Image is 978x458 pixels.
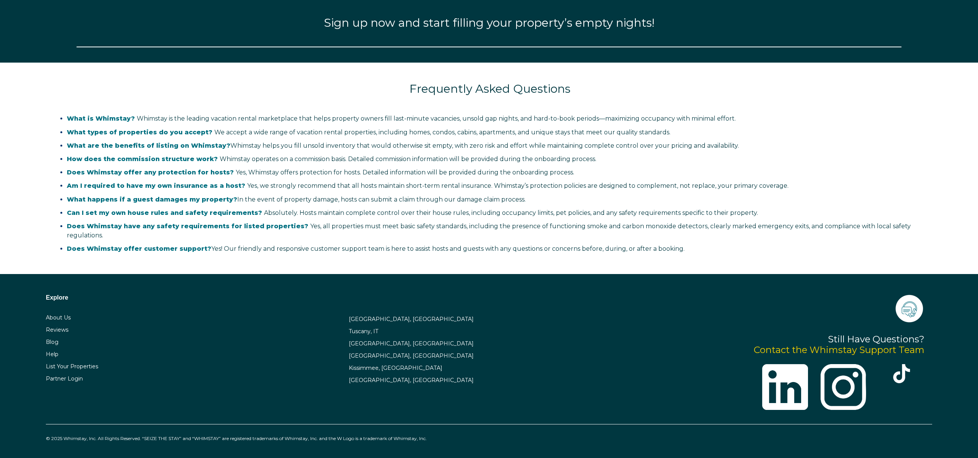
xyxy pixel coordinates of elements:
[349,364,442,371] a: Kissimmee, [GEOGRAPHIC_DATA]
[67,182,245,189] span: Am I required to have my own insurance as a host?
[821,364,866,410] img: instagram
[349,328,378,335] a: Tuscany, IT
[67,129,670,136] span: We accept a wide range of vacation rental properties, including homes, condos, cabins, apartments...
[67,129,212,136] span: What types of properties do you accept?
[349,340,474,347] a: [GEOGRAPHIC_DATA], [GEOGRAPHIC_DATA]
[67,182,789,189] span: Yes, we strongly recommend that all hosts maintain short-term rental insurance. Whimstay’s protec...
[46,339,58,345] a: Blog
[828,334,925,345] span: Still Have Questions?
[46,375,83,382] a: Partner Login
[349,377,474,384] a: [GEOGRAPHIC_DATA], [GEOGRAPHIC_DATA]
[67,223,911,239] span: Yes, all properties must meet basic safety standards, including the presence of functioning smoke...
[67,155,218,163] span: How does the commission structure work?
[67,155,596,163] span: Whimstay operates on a commission basis. Detailed commission information will be provided during ...
[67,115,736,122] span: Whimstay is the leading vacation rental marketplace that helps property owners fill last-minute v...
[67,209,758,216] span: Absolutely. Hosts maintain complete control over their house rules, including occupancy limits, p...
[46,351,58,358] a: Help
[410,82,570,96] span: Frequently Asked Questions
[894,293,925,324] img: icons-21
[67,196,237,203] strong: What happens if a guest damages my property?
[67,223,308,230] span: Does Whimstay have any safety requirements for listed properties?
[349,352,474,359] a: [GEOGRAPHIC_DATA], [GEOGRAPHIC_DATA]
[46,294,68,301] span: Explore
[67,196,526,203] span: In the event of property damage, hosts can submit a claim through our damage claim process.
[892,364,911,383] img: tik-tok
[67,245,685,252] span: Yes! Our friendly and responsive customer support team is here to assist hosts and guests with an...
[67,169,574,176] span: Yes, Whimstay offers protection for hosts. Detailed information will be provided during the onboa...
[67,245,211,252] strong: Does Whimstay offer customer support?
[46,326,68,333] a: Reviews
[67,142,739,149] span: Whimstay helps you fill unsold inventory that would otherwise sit empty, with zero risk and effor...
[67,115,135,122] span: What is Whimstay?
[46,314,71,321] a: About Us
[67,209,262,216] span: Can I set my own house rules and safety requirements?
[754,344,925,355] a: Contact the Whimstay Support Team
[46,435,427,441] span: © 2025 Whimstay, Inc. All Rights Reserved. “SEIZE THE STAY” and “WHIMSTAY” are registered tradema...
[324,16,654,30] span: Sign up now and start filling your property’s empty nights!
[762,364,808,410] img: linkedin-logo
[46,363,98,370] a: List Your Properties
[67,169,234,176] span: Does Whimstay offer any protection for hosts?
[67,142,230,149] strong: What are the benefits of listing on Whimstay?
[349,316,474,323] a: [GEOGRAPHIC_DATA], [GEOGRAPHIC_DATA]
